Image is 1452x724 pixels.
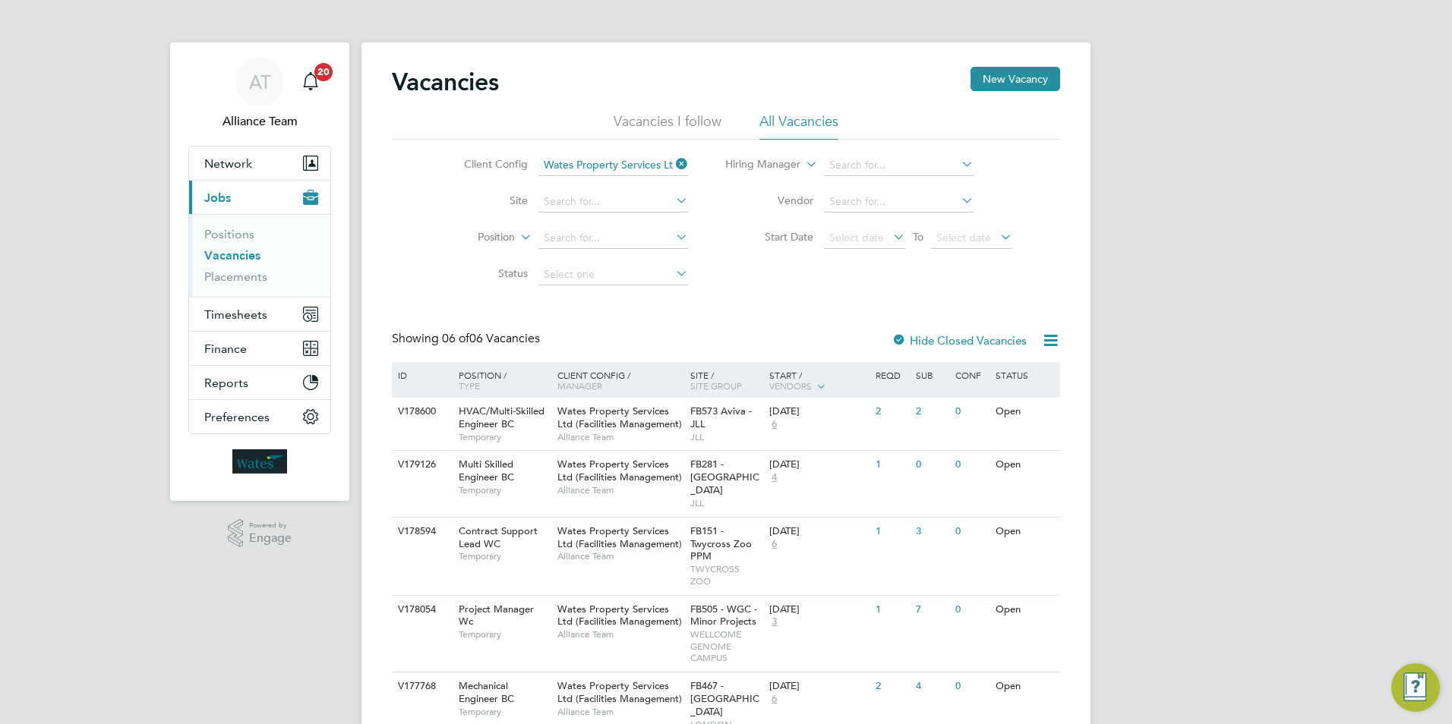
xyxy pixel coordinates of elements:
label: Site [440,194,528,207]
div: Open [992,398,1058,426]
div: V178054 [394,596,447,624]
label: Hide Closed Vacancies [892,333,1027,348]
div: Client Config / [554,362,687,398]
label: Hiring Manager [713,157,800,172]
div: Open [992,672,1058,700]
div: V179126 [394,451,447,479]
span: Alliance Team [557,706,683,718]
span: HVAC/Multi-Skilled Engineer BC [459,404,544,430]
div: Conf [952,362,991,388]
button: Preferences [189,400,330,433]
span: Reports [204,376,248,390]
span: 4 [769,471,779,484]
input: Select one [538,264,688,285]
div: [DATE] [769,603,868,616]
span: Temporary [459,431,550,443]
input: Search for... [538,155,688,176]
div: [DATE] [769,525,868,538]
span: Vendors [769,379,812,392]
li: Vacancies I follow [614,112,721,140]
a: Positions [204,227,254,241]
nav: Main navigation [170,42,349,501]
button: Finance [189,332,330,365]
span: Site Group [690,379,742,392]
span: 06 of [442,331,469,346]
input: Search for... [824,155,974,176]
img: wates-logo-retina.png [232,449,287,474]
span: Alliance Team [557,628,683,641]
span: Mechanical Engineer BC [459,679,514,705]
span: JLL [690,497,762,509]
span: Jobs [204,190,231,205]
div: 1 [872,596,911,624]
div: 4 [912,672,952,700]
span: 06 Vacancies [442,331,540,346]
span: 6 [769,693,779,706]
span: Wates Property Services Ltd (Facilities Management) [557,458,682,483]
div: 0 [952,451,991,479]
a: Placements [204,269,267,284]
div: V178594 [394,518,447,546]
div: Open [992,518,1058,546]
span: FB281 - [GEOGRAPHIC_DATA] [690,458,759,496]
span: 6 [769,538,779,551]
a: Go to home page [188,449,331,474]
div: V178600 [394,398,447,426]
div: [DATE] [769,405,868,418]
span: FB505 - WGC - Minor Projects [690,603,757,628]
span: Manager [557,379,602,392]
div: 7 [912,596,952,624]
span: Alliance Team [188,112,331,131]
label: Start Date [726,230,813,244]
span: Alliance Team [557,484,683,496]
div: Showing [392,331,543,347]
div: Open [992,596,1058,624]
span: Type [459,379,480,392]
input: Search for... [538,228,688,249]
div: ID [394,362,447,388]
div: Site / [687,362,766,398]
div: Position / [447,362,554,398]
span: JLL [690,431,762,443]
a: Vacancies [204,248,260,263]
button: New Vacancy [971,67,1060,91]
span: Finance [204,342,247,356]
div: Jobs [189,214,330,297]
span: Alliance Team [557,431,683,443]
span: WELLCOME GENOME CAMPUS [690,628,762,664]
div: 1 [872,518,911,546]
span: Multi Skilled Engineer BC [459,458,514,483]
span: AT [249,72,271,92]
label: Vendor [726,194,813,207]
span: Temporary [459,628,550,641]
div: Sub [912,362,952,388]
span: Temporary [459,484,550,496]
span: Contract Support Lead WC [459,524,538,550]
button: Reports [189,366,330,399]
div: 2 [872,672,911,700]
span: 20 [314,63,333,81]
span: Wates Property Services Ltd (Facilities Management) [557,679,682,705]
span: FB467 - [GEOGRAPHIC_DATA] [690,679,759,718]
div: 0 [952,596,991,624]
div: 1 [872,451,911,479]
label: Status [440,266,528,280]
span: Wates Property Services Ltd (Facilities Management) [557,603,682,628]
div: [DATE] [769,680,868,693]
button: Engage Resource Center [1391,663,1440,712]
span: TWYCROSS ZOO [690,563,762,587]
span: Preferences [204,410,270,424]
button: Timesheets [189,297,330,331]
div: 0 [952,518,991,546]
div: 0 [952,672,991,700]
a: Powered byEngage [228,519,292,548]
span: Alliance Team [557,550,683,562]
div: Reqd [872,362,911,388]
span: Temporary [459,550,550,562]
span: FB573 Aviva - JLL [690,404,752,430]
label: Position [428,230,515,245]
span: 6 [769,418,779,431]
span: Engage [249,532,292,545]
h2: Vacancies [392,67,499,97]
span: Temporary [459,706,550,718]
